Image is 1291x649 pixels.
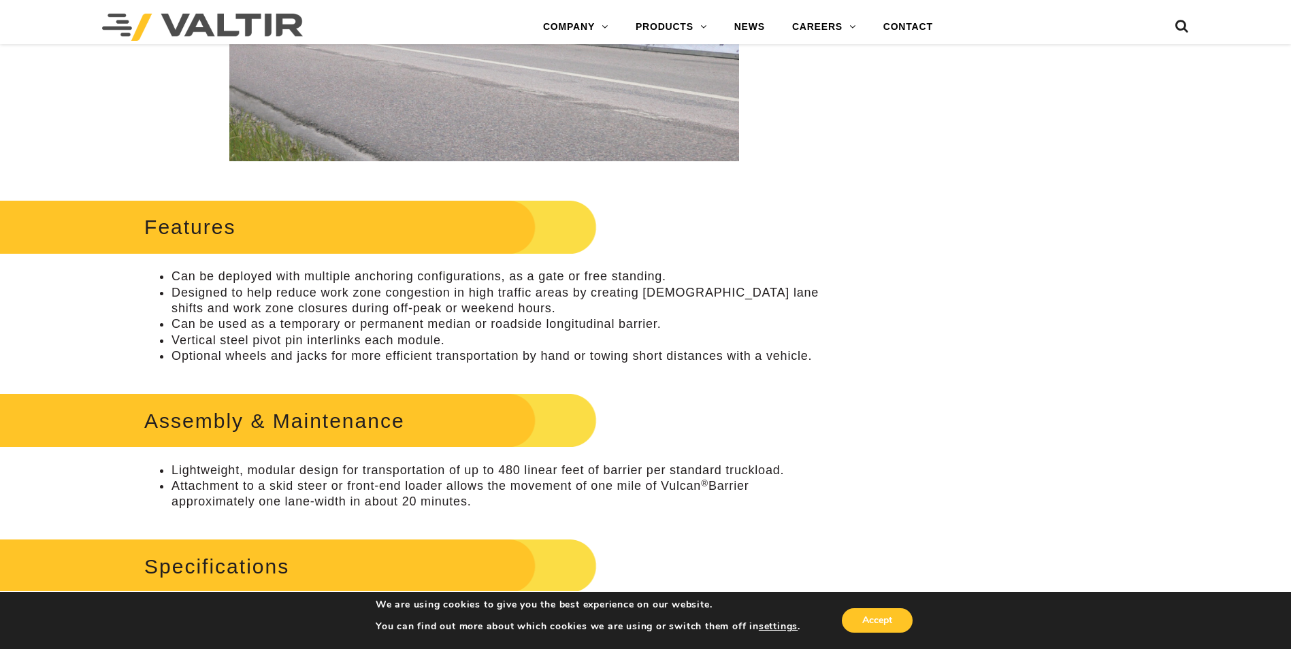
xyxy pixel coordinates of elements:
[376,620,800,633] p: You can find out more about which cookies we are using or switch them off in .
[171,285,824,317] li: Designed to help reduce work zone congestion in high traffic areas by creating [DEMOGRAPHIC_DATA]...
[376,599,800,611] p: We are using cookies to give you the best experience on our website.
[171,269,824,284] li: Can be deployed with multiple anchoring configurations, as a gate or free standing.
[171,333,824,348] li: Vertical steel pivot pin interlinks each module.
[622,14,721,41] a: PRODUCTS
[701,478,708,488] sup: ®
[171,316,824,332] li: Can be used as a temporary or permanent median or roadside longitudinal barrier.
[171,348,824,364] li: Optional wheels and jacks for more efficient transportation by hand or towing short distances wit...
[102,14,303,41] img: Valtir
[842,608,913,633] button: Accept
[870,14,947,41] a: CONTACT
[171,478,824,510] li: Attachment to a skid steer or front-end loader allows the movement of one mile of Vulcan Barrier ...
[779,14,870,41] a: CAREERS
[721,14,779,41] a: NEWS
[529,14,622,41] a: COMPANY
[759,620,798,633] button: settings
[171,463,824,478] li: Lightweight, modular design for transportation of up to 480 linear feet of barrier per standard t...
